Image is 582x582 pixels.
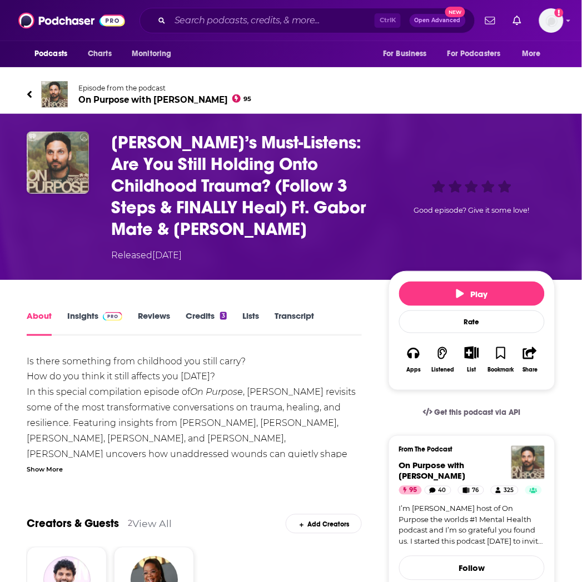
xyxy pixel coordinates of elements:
span: Charts [88,46,112,62]
div: 3 [220,312,227,320]
span: 325 [504,485,514,496]
div: Add Creators [286,514,362,534]
span: 76 [472,485,479,496]
button: Follow [399,556,545,580]
a: InsightsPodchaser Pro [67,310,122,336]
img: Jay’s Must-Listens: Are You Still Holding Onto Childhood Trauma? (Follow 3 Steps & FINALLY Heal) ... [27,132,89,194]
span: On Purpose with [PERSON_NAME] [78,94,252,105]
button: open menu [27,43,82,64]
img: On Purpose with Jay Shetty [41,81,68,108]
a: 325 [491,486,519,495]
button: open menu [375,43,441,64]
span: Episode from the podcast [78,84,252,92]
span: 95 [244,97,252,102]
div: List [467,366,476,373]
a: About [27,310,52,336]
a: Transcript [275,310,314,336]
a: 76 [458,486,484,495]
a: Reviews [138,310,170,336]
button: open menu [440,43,517,64]
div: Search podcasts, credits, & more... [140,8,475,33]
img: User Profile [539,8,564,33]
a: Show notifications dropdown [481,11,500,30]
div: Rate [399,310,545,333]
a: Show notifications dropdown [509,11,526,30]
span: Get this podcast via API [435,408,521,418]
span: For Podcasters [447,46,501,62]
img: On Purpose with Jay Shetty [511,446,545,479]
button: Show More Button [460,347,483,359]
img: Podchaser Pro [103,312,122,321]
button: Play [399,282,545,306]
a: Credits3 [186,310,227,336]
a: 95 [399,486,422,495]
button: Show profile menu [539,8,564,33]
div: Bookmark [488,367,514,373]
button: Listened [428,339,457,380]
span: 40 [439,485,446,496]
a: Get this podcast via API [414,399,530,427]
h1: Jay’s Must-Listens: Are You Still Holding Onto Childhood Trauma? (Follow 3 Steps & FINALLY Heal) ... [111,132,371,240]
span: New [445,7,465,17]
span: Podcasts [34,46,67,62]
a: On Purpose with Jay ShettyEpisode from the podcastOn Purpose with [PERSON_NAME]95 [27,81,555,108]
a: 40 [425,486,451,495]
span: Open Advanced [415,18,461,23]
button: Bookmark [486,339,515,380]
a: Lists [242,310,259,336]
a: Creators & Guests [27,517,119,531]
span: More [523,46,541,62]
span: For Business [383,46,427,62]
a: On Purpose with Jay Shetty [399,460,466,481]
svg: Add a profile image [555,8,564,17]
img: Podchaser - Follow, Share and Rate Podcasts [18,10,125,31]
a: I’m [PERSON_NAME] host of On Purpose the worlds #1 Mental Health podcast and I’m so grateful you ... [399,504,545,547]
div: Share [523,367,538,373]
button: Open AdvancedNew [410,14,466,27]
div: Listened [431,367,454,373]
span: On Purpose with [PERSON_NAME] [399,460,466,481]
button: Apps [399,339,428,380]
span: Good episode? Give it some love! [414,206,530,214]
button: open menu [124,43,186,64]
span: 95 [410,485,417,496]
input: Search podcasts, credits, & more... [170,12,375,29]
button: Share [516,339,545,380]
span: Ctrl K [375,13,401,28]
em: On Purpose [190,387,243,398]
a: Charts [81,43,118,64]
div: Apps [406,367,421,373]
h3: From The Podcast [399,446,536,454]
span: Monitoring [132,46,171,62]
div: Show More ButtonList [457,339,486,380]
div: 2 [128,519,132,529]
span: Logged in as hmill [539,8,564,33]
div: Released [DATE] [111,249,182,262]
button: open menu [515,43,555,64]
a: View All [132,518,172,530]
span: Play [456,289,488,299]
